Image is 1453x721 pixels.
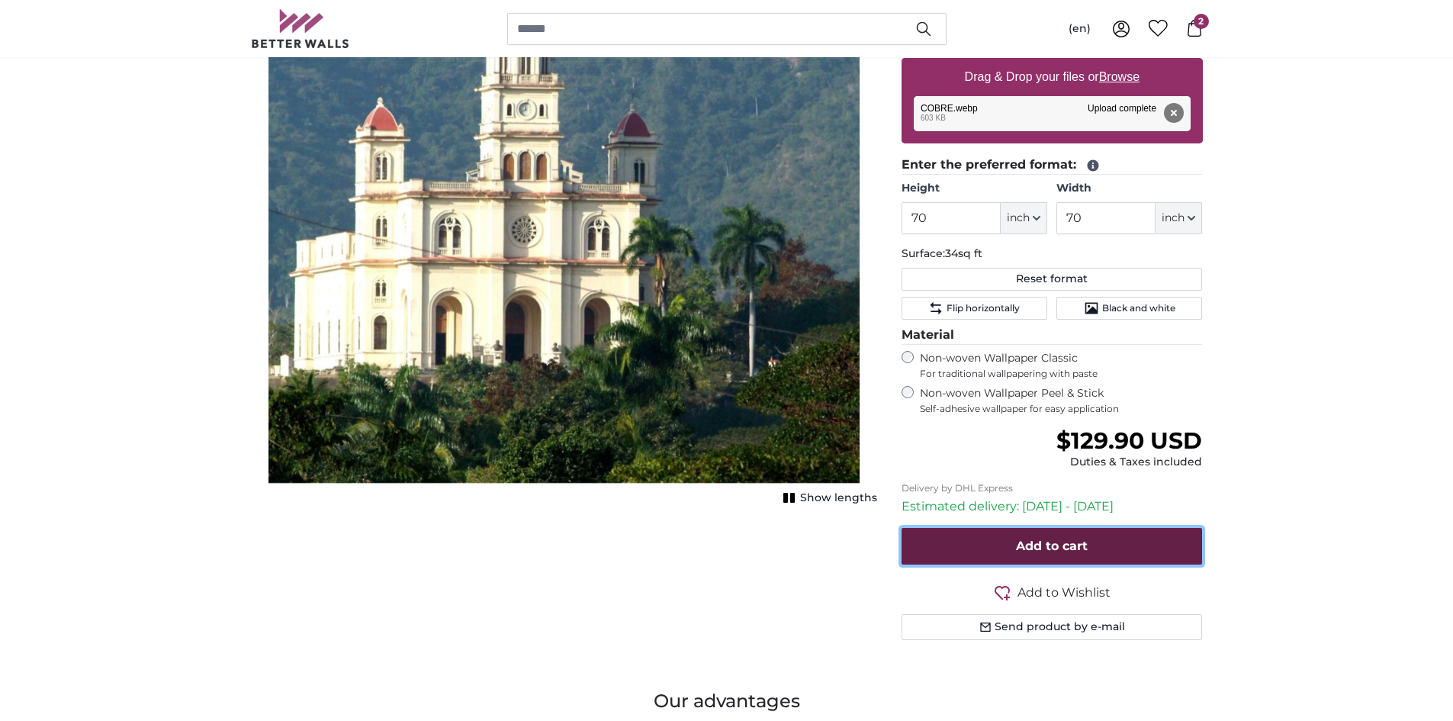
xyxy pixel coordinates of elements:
button: Add to Wishlist [902,583,1203,602]
span: Show lengths [800,491,877,506]
span: inch [1162,211,1185,226]
button: Reset format [902,268,1203,291]
span: Add to Wishlist [1017,584,1111,602]
legend: Material [902,326,1203,345]
button: Show lengths [779,488,877,509]
p: Estimated delivery: [DATE] - [DATE] [902,497,1203,516]
h3: Our advantages [251,689,1203,713]
label: Non-woven Wallpaper Classic [920,351,1203,380]
button: Add to cart [902,528,1203,565]
button: (en) [1056,15,1103,43]
u: Browse [1099,70,1140,83]
button: inch [1156,202,1202,234]
button: Black and white [1056,297,1202,320]
span: inch [1007,211,1030,226]
img: Betterwalls [251,9,350,48]
label: Width [1056,181,1202,196]
p: Surface: [902,246,1203,262]
button: inch [1001,202,1047,234]
span: $129.90 USD [1056,426,1202,455]
span: Flip horizontally [947,302,1020,314]
legend: Enter the preferred format: [902,156,1203,175]
span: Black and white [1102,302,1175,314]
button: Flip horizontally [902,297,1047,320]
span: For traditional wallpapering with paste [920,368,1203,380]
button: Send product by e-mail [902,614,1203,640]
p: Delivery by DHL Express [902,482,1203,494]
span: Add to cart [1016,539,1088,553]
div: Duties & Taxes included [1056,455,1202,470]
label: Height [902,181,1047,196]
span: 2 [1194,14,1209,29]
span: 34sq ft [945,246,982,260]
label: Drag & Drop your files or [958,62,1145,92]
label: Non-woven Wallpaper Peel & Stick [920,386,1203,415]
span: Self-adhesive wallpaper for easy application [920,403,1203,415]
